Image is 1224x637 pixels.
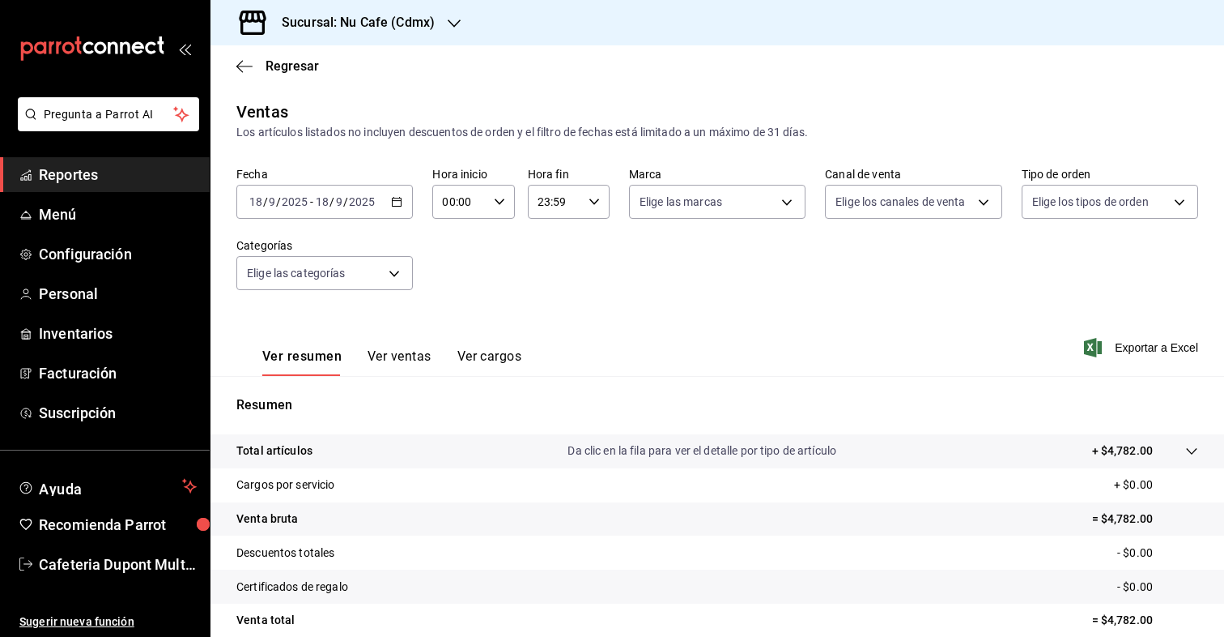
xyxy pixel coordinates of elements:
input: -- [315,195,329,208]
span: Personal [39,283,197,305]
span: Regresar [266,58,319,74]
label: Marca [629,169,805,180]
button: Regresar [236,58,319,74]
div: Ventas [236,100,288,124]
span: Suscripción [39,402,197,424]
label: Canal de venta [825,169,1001,180]
input: ---- [281,195,308,208]
input: -- [335,195,343,208]
span: Cafeteria Dupont Multiuser [39,554,197,575]
p: Venta total [236,612,295,629]
p: Resumen [236,395,1198,415]
label: Hora inicio [432,169,514,180]
button: open_drawer_menu [178,42,191,55]
label: Fecha [236,169,413,180]
span: / [343,195,348,208]
span: / [329,195,334,208]
input: ---- [348,195,376,208]
span: Ayuda [39,477,176,496]
p: + $0.00 [1114,477,1198,494]
span: Recomienda Parrot [39,514,197,536]
p: Venta bruta [236,511,298,528]
p: Total artículos [236,442,312,460]
span: Inventarios [39,323,197,344]
button: Ver cargos [457,348,522,376]
span: Sugerir nueva función [19,613,197,631]
p: = $4,782.00 [1092,612,1198,629]
p: Da clic en la fila para ver el detalle por tipo de artículo [567,442,836,460]
p: - $0.00 [1117,545,1198,562]
span: - [310,195,313,208]
p: - $0.00 [1117,579,1198,596]
span: / [263,195,268,208]
button: Exportar a Excel [1087,338,1198,357]
span: Elige los canales de venta [835,194,965,210]
p: Descuentos totales [236,545,334,562]
input: -- [249,195,263,208]
span: Pregunta a Parrot AI [44,106,174,123]
button: Ver resumen [262,348,342,376]
button: Pregunta a Parrot AI [18,97,199,131]
span: Elige las marcas [640,194,722,210]
span: Elige las categorías [247,265,346,281]
span: Menú [39,203,197,225]
span: Reportes [39,164,197,186]
label: Tipo de orden [1022,169,1198,180]
span: Elige los tipos de orden [1032,194,1149,210]
span: Configuración [39,243,197,265]
a: Pregunta a Parrot AI [11,118,199,135]
span: Facturación [39,362,197,384]
p: + $4,782.00 [1092,442,1153,460]
p: Certificados de regalo [236,579,348,596]
label: Categorías [236,240,413,251]
h3: Sucursal: Nu Cafe (Cdmx) [269,13,435,32]
label: Hora fin [528,169,610,180]
p: Cargos por servicio [236,477,335,494]
span: / [276,195,281,208]
div: Los artículos listados no incluyen descuentos de orden y el filtro de fechas está limitado a un m... [236,124,1198,141]
input: -- [268,195,276,208]
div: navigation tabs [262,348,521,376]
button: Ver ventas [368,348,431,376]
p: = $4,782.00 [1092,511,1198,528]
